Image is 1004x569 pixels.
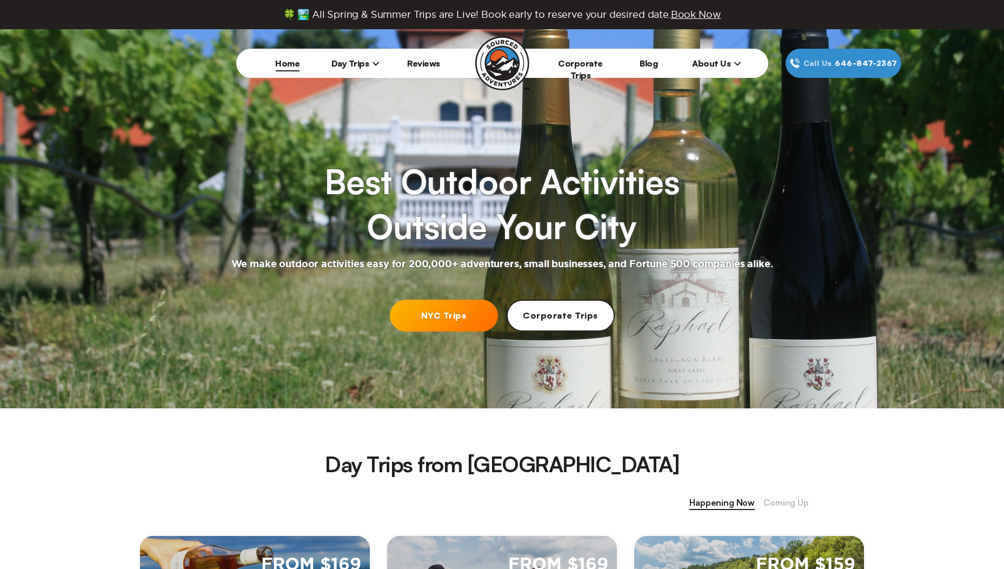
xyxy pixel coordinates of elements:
span: About Us [692,58,741,69]
span: Coming Up [763,496,809,510]
span: Call Us [800,57,835,69]
a: Corporate Trips [558,58,603,81]
span: 🍀 🏞️ All Spring & Summer Trips are Live! Book early to reserve your desired date. [283,9,721,21]
img: Sourced Adventures company logo [475,36,529,90]
h1: Best Outdoor Activities Outside Your City [324,159,679,249]
span: Day Trips [331,58,380,69]
a: Blog [640,58,657,69]
a: Call Us646‍-847‍-2367 [786,49,901,78]
a: Reviews [407,58,440,69]
h2: We make outdoor activities easy for 200,000+ adventurers, small businesses, and Fortune 500 compa... [231,258,773,271]
a: Corporate Trips [507,300,615,332]
span: 646‍-847‍-2367 [835,57,897,69]
a: NYC Trips [390,300,498,332]
span: Happening Now [689,496,755,510]
a: Home [275,58,300,69]
span: Book Now [671,9,721,19]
